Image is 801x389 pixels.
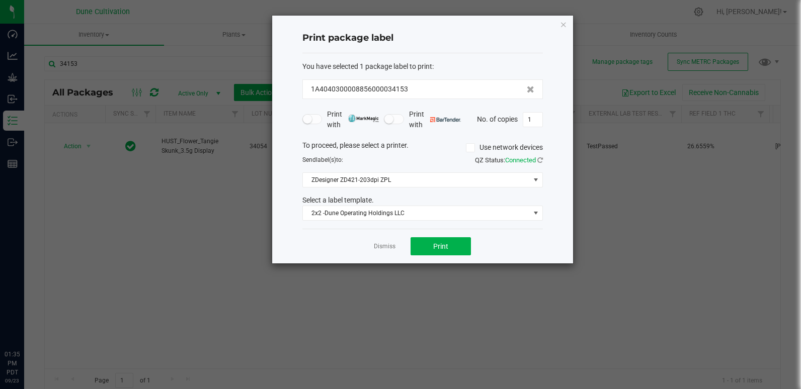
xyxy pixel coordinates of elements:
[316,156,336,163] span: label(s)
[303,173,530,187] span: ZDesigner ZD421-203dpi ZPL
[409,109,461,130] span: Print with
[348,115,379,122] img: mark_magic_cybra.png
[411,237,471,255] button: Print
[374,242,395,251] a: Dismiss
[302,32,543,45] h4: Print package label
[311,84,408,94] span: 1A4040300008856000034153
[10,309,40,339] iframe: Resource center
[302,61,543,72] div: :
[466,142,543,153] label: Use network devices
[295,195,550,206] div: Select a label template.
[302,156,343,163] span: Send to:
[475,156,543,164] span: QZ Status:
[505,156,536,164] span: Connected
[433,242,448,250] span: Print
[295,140,550,155] div: To proceed, please select a printer.
[303,206,530,220] span: 2x2 -Dune Operating Holdings LLC
[430,117,461,122] img: bartender.png
[477,115,518,123] span: No. of copies
[327,109,379,130] span: Print with
[302,62,432,70] span: You have selected 1 package label to print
